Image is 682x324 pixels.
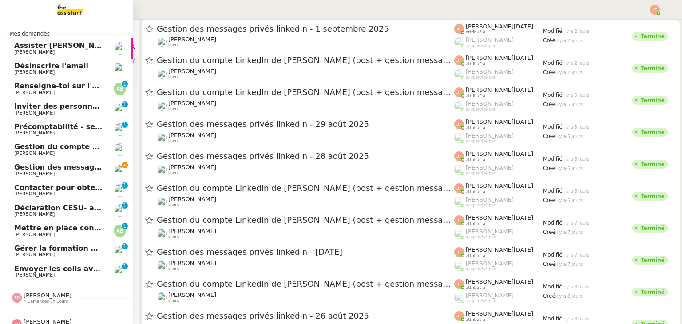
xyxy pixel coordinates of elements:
span: [PERSON_NAME] [466,260,514,267]
div: Terminé [641,66,665,71]
span: suppervisé par [466,75,496,80]
span: Modifié [543,316,563,322]
span: Modifié [543,28,563,34]
img: users%2F37wbV9IbQuXMU0UH0ngzBXzaEe12%2Favatar%2Fcba66ece-c48a-48c8-9897-a2adc1834457 [114,143,126,156]
span: [PERSON_NAME] [466,228,514,235]
span: il y a 7 jours [563,253,590,257]
img: users%2FoFdbodQ3TgNoWt9kP3GXAs5oaCq1%2Favatar%2Fprofile-pic.png [454,133,464,143]
img: users%2F37wbV9IbQuXMU0UH0ngzBXzaEe12%2Favatar%2Fcba66ece-c48a-48c8-9897-a2adc1834457 [157,261,167,270]
span: [PERSON_NAME] [466,100,514,107]
span: [PERSON_NAME] [466,196,514,203]
img: users%2FoFdbodQ3TgNoWt9kP3GXAs5oaCq1%2Favatar%2Fprofile-pic.png [454,165,464,175]
span: Créé [543,101,555,107]
span: [PERSON_NAME][DATE] [466,23,533,30]
span: attribué à [466,190,485,194]
span: il y a 5 jours [555,134,583,139]
app-user-label: suppervisé par [454,228,543,240]
span: Gestion du compte LinkedIn de [PERSON_NAME] (post + gestion messages) - [DATE] [157,280,454,288]
app-user-label: attribué à [454,23,543,35]
span: il y a 5 jours [555,102,583,107]
app-user-label: attribué à [454,246,543,258]
nz-badge-sup: 1 [122,243,128,249]
app-user-label: suppervisé par [454,100,543,112]
img: svg [454,247,464,257]
img: users%2FoFdbodQ3TgNoWt9kP3GXAs5oaCq1%2Favatar%2Fprofile-pic.png [454,101,464,111]
img: users%2F3XW7N0tEcIOoc8sxKxWqDcFn91D2%2Favatar%2F5653ca14-9fea-463f-a381-ec4f4d723a3b [114,42,126,55]
app-user-label: attribué à [454,278,543,290]
div: Terminé [641,130,665,135]
img: users%2FdHO1iM5N2ObAeWsI96eSgBoqS9g1%2Favatar%2Fdownload.png [114,184,126,197]
span: Assister [PERSON_NAME] avec l'information OPCO [14,41,215,50]
span: Modifié [543,124,563,130]
span: Mes demandes [4,29,55,38]
nz-badge-sup: 1 [122,122,128,128]
span: Modifié [543,156,563,162]
img: users%2F37wbV9IbQuXMU0UH0ngzBXzaEe12%2Favatar%2Fcba66ece-c48a-48c8-9897-a2adc1834457 [114,164,126,176]
span: suppervisé par [466,267,496,272]
img: svg [454,119,464,129]
span: Gestion du compte LinkedIn de [PERSON_NAME] (post + gestion messages) - [DATE] [157,216,454,224]
span: Créé [543,165,555,171]
nz-badge-sup: 1 [122,223,128,229]
div: Terminé [641,225,665,231]
span: [PERSON_NAME] [168,100,216,107]
app-user-detailed-label: client [157,292,454,303]
span: suppervisé par [466,171,496,176]
span: il y a 2 jours [555,70,583,75]
span: [PERSON_NAME] [14,171,55,177]
span: il y a 2 jours [563,29,590,34]
span: suppervisé par [466,43,496,48]
div: Terminé [641,98,665,103]
img: users%2F37wbV9IbQuXMU0UH0ngzBXzaEe12%2Favatar%2Fcba66ece-c48a-48c8-9897-a2adc1834457 [157,133,167,142]
span: Gestion des messages privés linkedIn - 29 août 2025 [157,120,454,128]
img: svg [454,55,464,65]
img: users%2F37wbV9IbQuXMU0UH0ngzBXzaEe12%2Favatar%2Fcba66ece-c48a-48c8-9897-a2adc1834457 [157,165,167,174]
span: attribué à [466,126,485,130]
img: users%2F5wb7CaiUE6dOiPeaRcV8Mw5TCrI3%2Favatar%2F81010312-bfeb-45f9-b06f-91faae72560a [114,204,126,217]
img: svg [454,151,464,161]
span: Modifié [543,284,563,290]
img: svg [454,279,464,289]
span: Gestion des messages privés linkedIn - 28 août 2025 [157,152,454,160]
nz-badge-sup: 1 [122,202,128,209]
span: client [168,170,179,175]
div: Terminé [641,162,665,167]
span: Créé [543,261,555,267]
p: 1 [123,101,127,109]
span: il y a 8 jours [563,284,590,289]
app-user-label: suppervisé par [454,132,543,144]
span: Gestion des messages privés linkedIn - 3 septembre 2025 [14,163,246,171]
span: [PERSON_NAME] [168,68,216,75]
app-user-detailed-label: client [157,164,454,175]
app-user-label: attribué à [454,150,543,162]
span: il y a 6 jours [563,157,590,162]
span: [PERSON_NAME][DATE] [466,119,533,125]
span: il y a 5 jours [563,125,590,130]
span: Gestion des messages privés linkedIn - [DATE] [157,248,454,256]
span: Gestion du compte LinkedIn de [PERSON_NAME] (post + gestion messages) - [DATE] [157,184,454,192]
img: users%2F3XW7N0tEcIOoc8sxKxWqDcFn91D2%2Favatar%2F5653ca14-9fea-463f-a381-ec4f4d723a3b [114,245,126,257]
app-user-label: attribué à [454,55,543,66]
img: users%2F37wbV9IbQuXMU0UH0ngzBXzaEe12%2Favatar%2Fcba66ece-c48a-48c8-9897-a2adc1834457 [157,69,167,79]
span: attribué à [466,94,485,99]
span: [PERSON_NAME] [168,260,216,266]
img: users%2F37wbV9IbQuXMU0UH0ngzBXzaEe12%2Favatar%2Fcba66ece-c48a-48c8-9897-a2adc1834457 [157,37,167,47]
span: [PERSON_NAME] [14,232,55,237]
span: il y a 6 jours [555,166,583,171]
img: users%2F37wbV9IbQuXMU0UH0ngzBXzaEe12%2Favatar%2Fcba66ece-c48a-48c8-9897-a2adc1834457 [114,63,126,75]
p: 1 [123,182,127,190]
span: client [168,266,179,271]
p: 1 [123,122,127,130]
app-user-label: suppervisé par [454,36,543,48]
span: [PERSON_NAME] [14,110,55,116]
app-user-detailed-label: client [157,228,454,239]
span: client [168,202,179,207]
span: [PERSON_NAME] [466,68,514,75]
span: il y a 7 jours [563,221,590,225]
img: users%2F37wbV9IbQuXMU0UH0ngzBXzaEe12%2Favatar%2Fcba66ece-c48a-48c8-9897-a2adc1834457 [157,197,167,206]
app-user-label: attribué à [454,182,543,194]
span: il y a 5 jours [563,93,590,98]
span: il y a 8 jours [555,294,583,299]
span: [PERSON_NAME] [14,130,55,136]
p: 1 [123,223,127,231]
